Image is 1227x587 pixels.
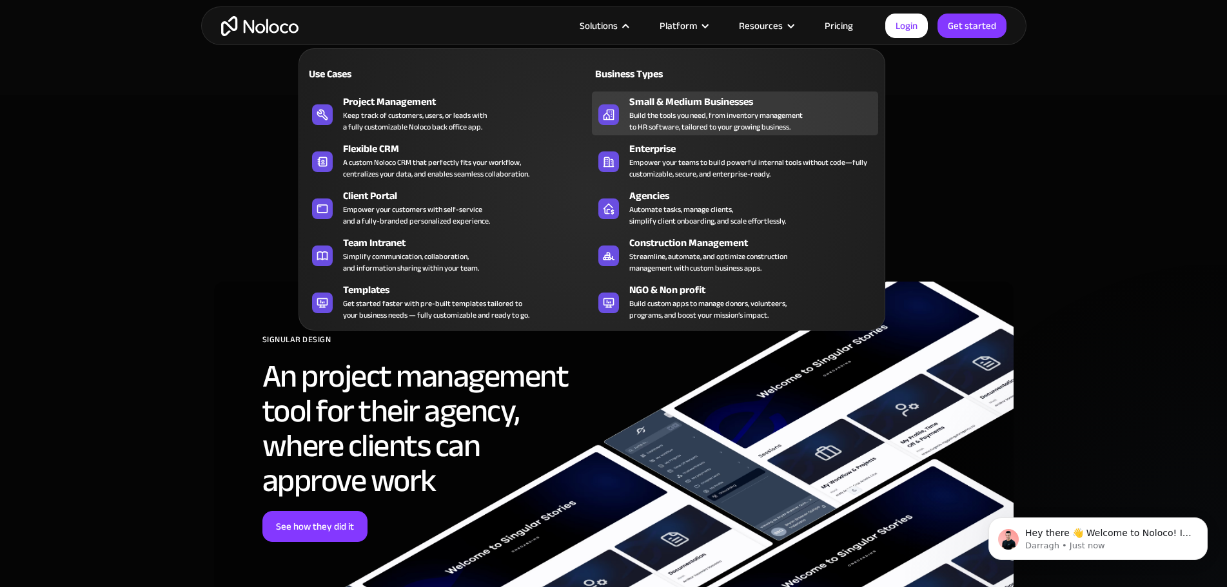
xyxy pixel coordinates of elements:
div: Build custom apps to manage donors, volunteers, programs, and boost your mission’s impact. [629,298,787,321]
div: Solutions [564,17,643,34]
div: SIGNULAR DESIGN [262,330,588,359]
div: Client Portal [343,188,598,204]
iframe: Intercom notifications message [969,490,1227,581]
a: Client PortalEmpower your customers with self-serviceand a fully-branded personalized experience. [306,186,592,229]
div: Construction Management [629,235,884,251]
div: Simplify communication, collaboration, and information sharing within your team. [343,251,479,274]
a: EnterpriseEmpower your teams to build powerful internal tools without code—fully customizable, se... [592,139,878,182]
nav: Solutions [299,30,885,331]
div: Small & Medium Businesses [629,94,884,110]
div: NGO & Non profit [629,282,884,298]
h2: An project management tool for their agency, where clients can approve work [262,359,588,498]
h3: Our recent posts [214,166,1014,233]
a: Construction ManagementStreamline, automate, and optimize constructionmanagement with custom busi... [592,233,878,276]
a: Pricing [809,17,869,34]
div: Keep track of customers, users, or leads with a fully customizable Noloco back office app. [343,110,487,133]
div: Platform [643,17,723,34]
div: Project Management [343,94,598,110]
a: Flexible CRMA custom Noloco CRM that perfectly fits your workflow,centralizes your data, and enab... [306,139,592,182]
a: Project ManagementKeep track of customers, users, or leads witha fully customizable Noloco back o... [306,91,592,135]
div: Team Intranet [343,235,598,251]
div: Empower your customers with self-service and a fully-branded personalized experience. [343,204,490,227]
a: AgenciesAutomate tasks, manage clients,simplify client onboarding, and scale effortlessly. [592,186,878,229]
a: See how they did it [262,511,368,542]
a: home [221,16,299,36]
div: Automate tasks, manage clients, simplify client onboarding, and scale effortlessly. [629,204,786,227]
div: Flexible CRM [343,141,598,157]
a: Small & Medium BusinessesBuild the tools you need, from inventory managementto HR software, tailo... [592,91,878,135]
a: NGO & Non profitBuild custom apps to manage donors, volunteers,programs, and boost your mission’s... [592,280,878,323]
div: Empower your teams to build powerful internal tools without code—fully customizable, secure, and ... [629,157,872,180]
div: Business Types [592,66,730,82]
a: Get started [937,14,1006,38]
div: A custom Noloco CRM that perfectly fits your workflow, centralizes your data, and enables seamles... [343,157,529,180]
div: Streamline, automate, and optimize construction management with custom business apps. [629,251,787,274]
div: Templates [343,282,598,298]
div: Platform [660,17,697,34]
div: Agencies [629,188,884,204]
a: Use Cases [306,59,592,88]
div: Enterprise [629,141,884,157]
div: Solutions [580,17,618,34]
div: Resources [723,17,809,34]
a: Login [885,14,928,38]
div: Use Cases [306,66,444,82]
a: TemplatesGet started faster with pre-built templates tailored toyour business needs — fully custo... [306,280,592,323]
a: Business Types [592,59,878,88]
div: Get started faster with pre-built templates tailored to your business needs — fully customizable ... [343,298,529,321]
div: Resources [739,17,783,34]
div: Build the tools you need, from inventory management to HR software, tailored to your growing busi... [629,110,803,133]
a: Team IntranetSimplify communication, collaboration,and information sharing within your team. [306,233,592,276]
